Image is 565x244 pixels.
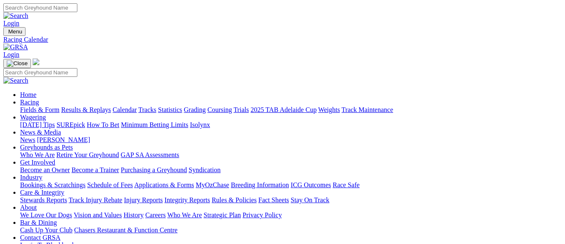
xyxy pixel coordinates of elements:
[233,106,249,113] a: Trials
[134,181,194,188] a: Applications & Forms
[138,106,156,113] a: Tracks
[124,196,163,203] a: Injury Reports
[20,106,59,113] a: Fields & Form
[318,106,340,113] a: Weights
[332,181,359,188] a: Race Safe
[20,99,39,106] a: Racing
[20,144,73,151] a: Greyhounds as Pets
[20,211,562,219] div: About
[121,151,179,158] a: GAP SA Assessments
[258,196,289,203] a: Fact Sheets
[20,196,562,204] div: Care & Integrity
[184,106,206,113] a: Grading
[3,20,19,27] a: Login
[3,51,19,58] a: Login
[74,211,122,219] a: Vision and Values
[20,166,70,173] a: Become an Owner
[189,166,220,173] a: Syndication
[20,159,55,166] a: Get Involved
[56,121,85,128] a: SUREpick
[3,12,28,20] img: Search
[20,136,35,143] a: News
[20,211,72,219] a: We Love Our Dogs
[20,121,562,129] div: Wagering
[20,166,562,174] div: Get Involved
[20,234,60,241] a: Contact GRSA
[20,226,562,234] div: Bar & Dining
[3,68,77,77] input: Search
[8,28,22,35] span: Menu
[20,174,42,181] a: Industry
[20,151,55,158] a: Who We Are
[291,181,331,188] a: ICG Outcomes
[3,59,31,68] button: Toggle navigation
[3,36,562,43] a: Racing Calendar
[20,189,64,196] a: Care & Integrity
[342,106,393,113] a: Track Maintenance
[145,211,166,219] a: Careers
[20,114,46,121] a: Wagering
[87,121,120,128] a: How To Bet
[20,106,562,114] div: Racing
[243,211,282,219] a: Privacy Policy
[61,106,111,113] a: Results & Replays
[20,226,72,234] a: Cash Up Your Club
[158,106,182,113] a: Statistics
[20,151,562,159] div: Greyhounds as Pets
[20,181,562,189] div: Industry
[74,226,177,234] a: Chasers Restaurant & Function Centre
[190,121,210,128] a: Isolynx
[72,166,119,173] a: Become a Trainer
[56,151,119,158] a: Retire Your Greyhound
[37,136,90,143] a: [PERSON_NAME]
[112,106,137,113] a: Calendar
[123,211,143,219] a: History
[20,129,61,136] a: News & Media
[3,43,28,51] img: GRSA
[20,196,67,203] a: Stewards Reports
[164,196,210,203] a: Integrity Reports
[121,166,187,173] a: Purchasing a Greyhound
[3,27,26,36] button: Toggle navigation
[207,106,232,113] a: Coursing
[167,211,202,219] a: Who We Are
[20,121,55,128] a: [DATE] Tips
[20,219,57,226] a: Bar & Dining
[33,58,39,65] img: logo-grsa-white.png
[3,3,77,12] input: Search
[20,181,85,188] a: Bookings & Scratchings
[20,91,36,98] a: Home
[3,77,28,84] img: Search
[196,181,229,188] a: MyOzChase
[291,196,329,203] a: Stay On Track
[121,121,188,128] a: Minimum Betting Limits
[87,181,133,188] a: Schedule of Fees
[69,196,122,203] a: Track Injury Rebate
[7,60,28,67] img: Close
[204,211,241,219] a: Strategic Plan
[20,204,37,211] a: About
[251,106,317,113] a: 2025 TAB Adelaide Cup
[212,196,257,203] a: Rules & Policies
[20,136,562,144] div: News & Media
[231,181,289,188] a: Breeding Information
